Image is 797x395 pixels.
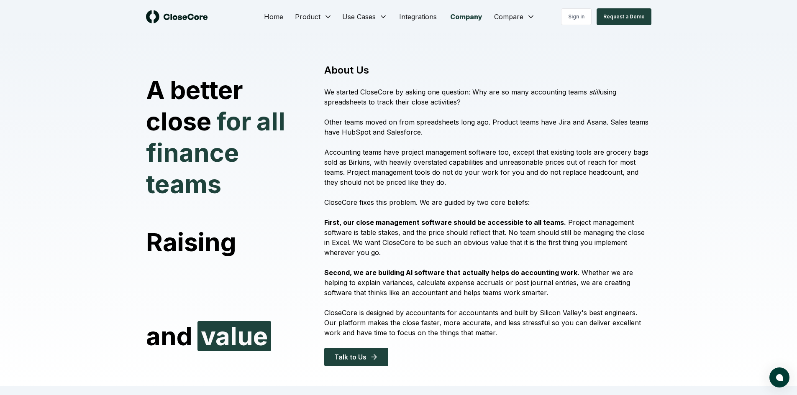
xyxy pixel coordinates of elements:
p: We started CloseCore by asking one question: Why are so many accounting teams using spreadsheets ... [324,87,651,107]
button: atlas-launcher [769,367,789,387]
span: better [170,74,243,106]
span: close [146,106,211,137]
span: A [146,74,165,106]
span: Use Cases [342,12,376,22]
span: Compare [494,12,523,22]
span: teams [146,169,221,199]
p: Project management software is table stakes, and the price should reflect that. No team should st... [324,217,651,257]
img: logo [146,10,208,23]
button: Request a Demo [597,8,651,25]
span: and [146,321,192,352]
span: value [197,321,271,351]
strong: First, our close management software should be accessible to all teams. [324,218,566,227]
p: Whether we are helping to explain variances, calculate expense accruals or post journal entries, ... [324,268,651,298]
span: all [256,106,285,136]
span: finance [146,138,239,168]
a: Company [443,8,489,25]
i: still [589,88,600,96]
p: CloseCore fixes this problem. We are guided by two core beliefs: [324,197,651,207]
span: Product [295,12,320,22]
a: Sign in [561,8,592,25]
button: Product [290,8,337,25]
strong: Second, we are building AI software that actually helps do accounting work. [324,268,579,277]
span: for [216,106,251,136]
h1: About Us [324,64,651,77]
a: Home [257,8,290,25]
p: CloseCore is designed by accountants for accountants and built by Silicon Valley's best engineers... [324,308,651,338]
button: Compare [489,8,540,25]
p: Other teams moved on from spreadsheets long ago. Product teams have Jira and Asana. Sales teams h... [324,117,651,137]
button: Talk to Us [324,348,388,366]
span: Raising [146,227,236,258]
p: Accounting teams have project management software too, except that existing tools are grocery bag... [324,147,651,187]
button: Use Cases [337,8,392,25]
a: Integrations [392,8,443,25]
